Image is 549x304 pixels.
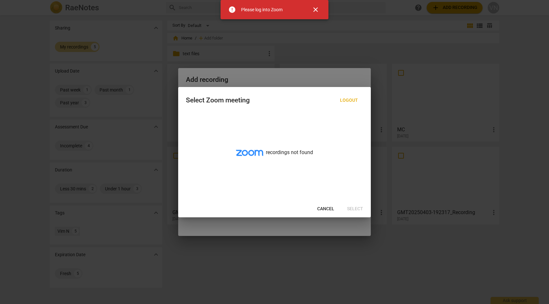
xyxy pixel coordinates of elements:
span: close [312,6,319,13]
span: Cancel [317,206,334,212]
div: Please log into Zoom [241,6,283,13]
button: Close [308,2,323,17]
span: Logout [340,97,358,104]
span: error [228,6,236,13]
div: recordings not found [178,113,371,201]
button: Logout [335,95,363,106]
div: Select Zoom meeting [186,96,250,104]
button: Cancel [312,203,339,215]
